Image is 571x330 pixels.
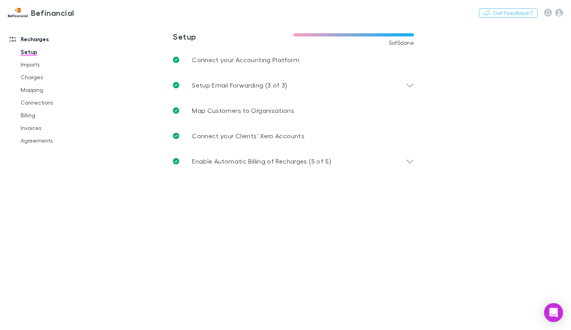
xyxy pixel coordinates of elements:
p: Enable Automatic Billing of Recharges (5 of 5) [192,156,331,166]
p: Connect your Clients’ Xero Accounts [192,131,305,141]
a: Imports [13,58,103,71]
p: Setup Email Forwarding (3 of 3) [192,80,287,90]
a: Mapping [13,84,103,96]
div: Enable Automatic Billing of Recharges (5 of 5) [167,149,420,174]
img: Befinancial's Logo [8,8,28,17]
p: Connect your Accounting Platform [192,55,299,65]
span: 5 of 5 done [389,40,414,46]
a: Connect your Clients’ Xero Accounts [167,123,420,149]
a: Befinancial [3,3,79,22]
a: Connect your Accounting Platform [167,47,420,72]
p: Map Customers to Organisations [192,106,294,115]
a: Recharges [2,33,103,46]
a: Billing [13,109,103,122]
h3: Befinancial [31,8,74,17]
h3: Setup [173,32,293,41]
a: Map Customers to Organisations [167,98,420,123]
div: Setup Email Forwarding (3 of 3) [167,72,420,98]
a: Agreements [13,134,103,147]
div: Open Intercom Messenger [544,303,563,322]
a: Charges [13,71,103,84]
a: Setup [13,46,103,58]
a: Connections [13,96,103,109]
a: Invoices [13,122,103,134]
button: Got Feedback? [479,8,538,18]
